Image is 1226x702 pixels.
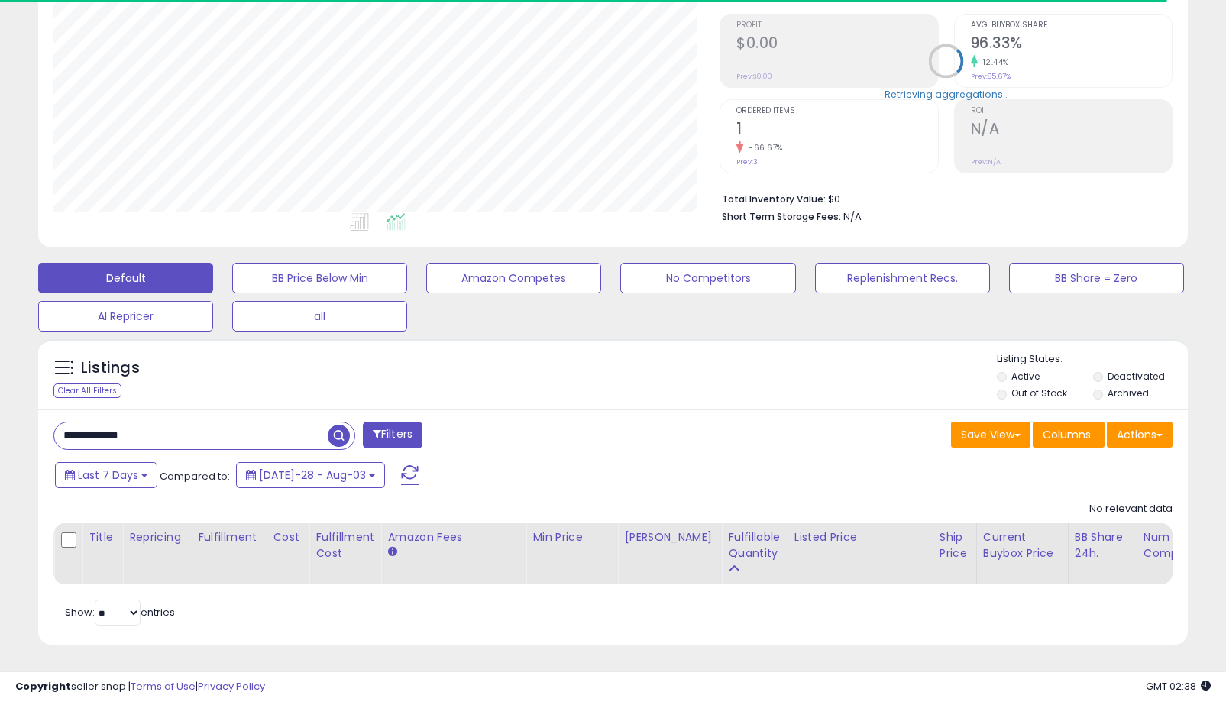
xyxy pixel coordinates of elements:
[198,529,260,545] div: Fulfillment
[273,529,303,545] div: Cost
[620,263,795,293] button: No Competitors
[89,529,116,545] div: Title
[81,357,140,379] h5: Listings
[315,529,374,561] div: Fulfillment Cost
[426,263,601,293] button: Amazon Competes
[1011,387,1067,400] label: Out of Stock
[1033,422,1105,448] button: Columns
[198,679,265,694] a: Privacy Policy
[131,679,196,694] a: Terms of Use
[387,545,396,559] small: Amazon Fees.
[387,529,519,545] div: Amazon Fees
[55,462,157,488] button: Last 7 Days
[1089,502,1173,516] div: No relevant data
[15,679,71,694] strong: Copyright
[728,529,781,561] div: Fulfillable Quantity
[1011,370,1040,383] label: Active
[38,301,213,332] button: AI Repricer
[1075,529,1131,561] div: BB Share 24h.
[363,422,422,448] button: Filters
[794,529,927,545] div: Listed Price
[236,462,385,488] button: [DATE]-28 - Aug-03
[624,529,715,545] div: [PERSON_NAME]
[129,529,185,545] div: Repricing
[160,469,230,484] span: Compared to:
[815,263,990,293] button: Replenishment Recs.
[1146,679,1211,694] span: 2025-08-12 02:38 GMT
[1009,263,1184,293] button: BB Share = Zero
[940,529,970,561] div: Ship Price
[1107,422,1173,448] button: Actions
[1043,427,1091,442] span: Columns
[1144,529,1199,561] div: Num of Comp.
[951,422,1030,448] button: Save View
[232,263,407,293] button: BB Price Below Min
[78,467,138,483] span: Last 7 Days
[532,529,611,545] div: Min Price
[38,263,213,293] button: Default
[983,529,1062,561] div: Current Buybox Price
[1108,370,1165,383] label: Deactivated
[15,680,265,694] div: seller snap | |
[885,87,1008,101] div: Retrieving aggregations..
[53,383,121,398] div: Clear All Filters
[232,301,407,332] button: all
[259,467,366,483] span: [DATE]-28 - Aug-03
[65,605,175,620] span: Show: entries
[997,352,1188,367] p: Listing States:
[1108,387,1149,400] label: Archived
